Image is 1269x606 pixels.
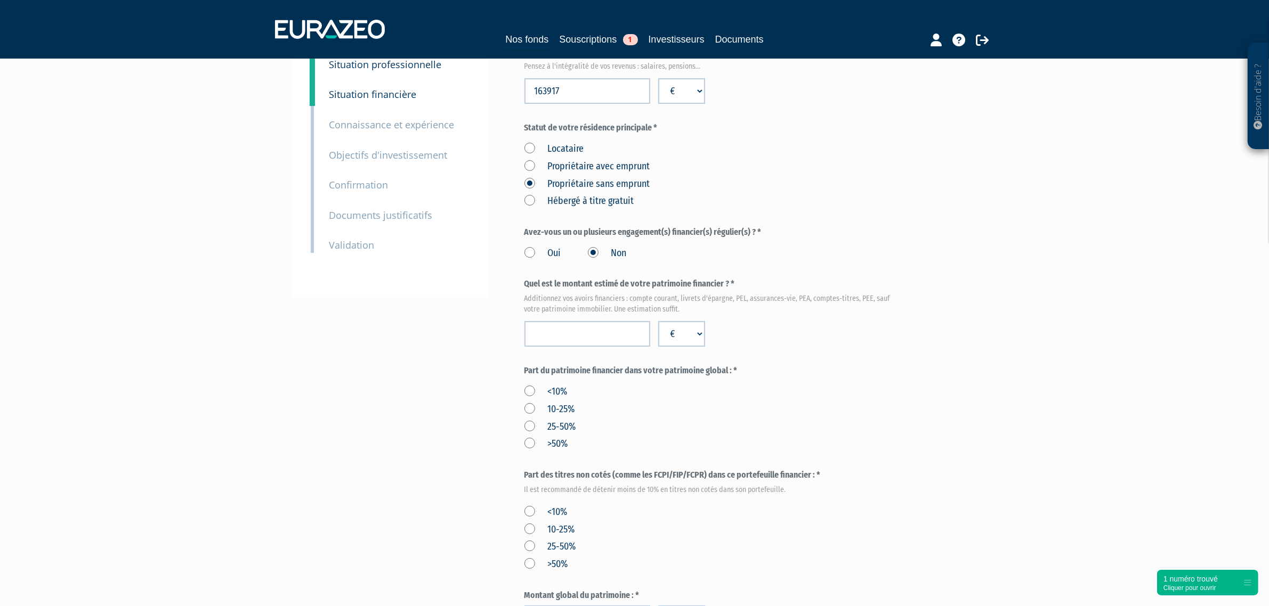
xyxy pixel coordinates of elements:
a: 3 [310,43,315,76]
small: Situation financière [329,88,417,101]
label: Locataire [524,142,584,156]
label: Propriétaire sans emprunt [524,177,650,191]
label: >50% [524,437,568,451]
label: Hébergé à titre gratuit [524,194,634,208]
label: Quel est le montant estimé de votre patrimoine financier ? * [524,278,902,312]
a: Investisseurs [649,32,705,47]
label: Oui [524,247,561,260]
small: Confirmation [329,178,389,191]
small: Validation [329,239,375,251]
label: 10-25% [524,523,575,537]
a: 4 [310,72,315,105]
em: Il est recommandé de détenir moins de 10% en titres non cotés dans son portefeuille. [524,485,902,495]
p: Besoin d'aide ? [1252,48,1265,144]
small: Documents justificatifs [329,209,433,222]
a: Souscriptions1 [559,32,637,47]
label: Part des titres non cotés (comme les FCPI/FIP/FCPR) dans ce portefeuille financier : * [524,469,902,492]
label: 10-25% [524,403,575,416]
small: Situation professionnelle [329,58,442,71]
em: Pensez à l'intégralité de vos revenus : salaires, pensions... [524,61,902,72]
label: <10% [524,505,568,519]
small: Connaissance et expérience [329,118,455,131]
label: <10% [524,385,568,399]
label: Part du patrimoine financier dans votre patrimoine global : * [524,365,902,377]
label: Statut de votre résidence principale * [524,122,902,134]
label: Propriétaire avec emprunt [524,160,650,174]
label: 25-50% [524,540,576,554]
label: 25-50% [524,420,576,434]
label: Montant global du patrimoine : * [524,589,902,602]
label: >50% [524,558,568,571]
a: Documents [715,32,764,47]
span: 1 [623,34,638,45]
a: Nos fonds [505,32,548,48]
em: Additionnez vos avoirs financiers : compte courant, livrets d'épargne, PEL, assurances-vie, PEA, ... [524,293,902,315]
label: Quels sont les revenus annuels nets de votre foyer ? * [524,46,902,69]
label: Avez-vous un ou plusieurs engagement(s) financier(s) régulier(s) ? * [524,226,902,239]
small: Objectifs d'investissement [329,149,448,161]
img: 1732889491-logotype_eurazeo_blanc_rvb.png [275,20,385,39]
label: Non [588,247,627,260]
